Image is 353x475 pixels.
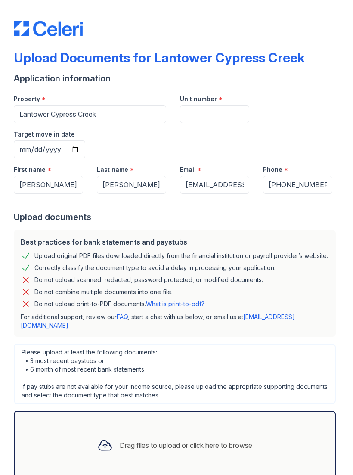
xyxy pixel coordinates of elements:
label: Unit number [180,95,217,103]
div: Upload documents [14,211,339,223]
a: What is print-to-pdf? [146,300,204,307]
div: Do not upload scanned, redacted, password protected, or modified documents. [34,275,263,285]
div: Upload Documents for Lantower Cypress Creek [14,50,305,65]
p: For additional support, review our , start a chat with us below, or email us at [21,313,329,330]
label: Phone [263,165,282,174]
div: Please upload at least the following documents: • 3 most recent paystubs or • 6 month of most rec... [14,344,336,404]
a: FAQ [117,313,128,320]
label: Last name [97,165,128,174]
label: First name [14,165,46,174]
label: Target move in date [14,130,75,139]
p: Do not upload print-to-PDF documents. [34,300,204,308]
div: Upload original PDF files downloaded directly from the financial institution or payroll provider’... [34,251,328,261]
img: CE_Logo_Blue-a8612792a0a2168367f1c8372b55b34899dd931a85d93a1a3d3e32e68fde9ad4.png [14,21,83,36]
label: Email [180,165,196,174]
div: Drag files to upload or click here to browse [120,440,252,450]
a: [EMAIL_ADDRESS][DOMAIN_NAME] [21,313,295,329]
label: Property [14,95,40,103]
div: Do not combine multiple documents into one file. [34,287,173,297]
div: Application information [14,72,339,84]
div: Correctly classify the document type to avoid a delay in processing your application. [34,263,276,273]
div: Best practices for bank statements and paystubs [21,237,329,247]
